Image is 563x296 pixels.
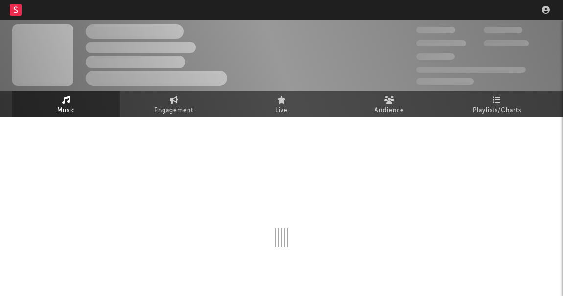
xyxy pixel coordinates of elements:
span: 1.000.000 [484,40,529,46]
span: 100.000 [484,27,522,33]
span: Jump Score: 85.0 [416,78,474,85]
a: Playlists/Charts [443,91,551,117]
span: 50.000.000 Monthly Listeners [416,67,526,73]
span: Live [275,105,288,116]
span: Audience [375,105,404,116]
a: Music [12,91,120,117]
a: Audience [335,91,443,117]
span: Playlists/Charts [473,105,521,116]
span: 100.000 [416,53,455,60]
span: 50.000.000 [416,40,466,46]
a: Live [228,91,335,117]
span: Music [57,105,75,116]
span: Engagement [154,105,193,116]
a: Engagement [120,91,228,117]
span: 300.000 [416,27,455,33]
